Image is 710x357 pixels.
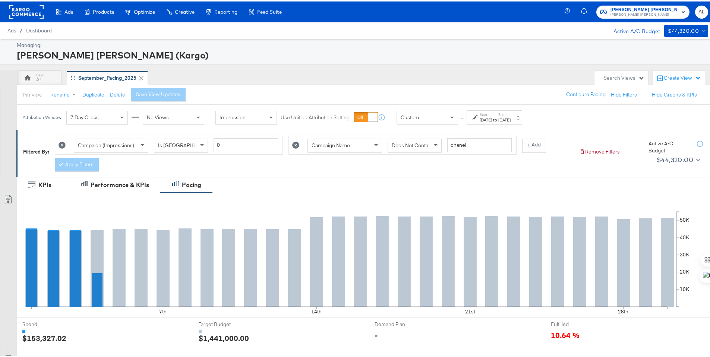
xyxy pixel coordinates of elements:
[64,7,73,13] span: Ads
[7,26,16,32] span: Ads
[611,90,637,97] button: Hide Filters
[199,319,255,326] span: Target Budget
[311,307,322,313] text: 14th
[281,113,351,120] label: Use Unified Attribution Setting:
[551,328,580,338] span: 10.64 %
[214,137,278,151] input: Enter a number
[71,74,75,78] div: Drag to reorder tab
[257,7,282,13] span: Feed Suite
[45,87,84,100] button: Rename
[680,215,690,222] text: 50K
[312,140,350,147] span: Campaign Name
[26,26,52,32] a: Dashboard
[16,26,26,32] span: /
[579,147,620,154] button: Remove Filters
[498,111,511,116] label: End:
[36,75,42,82] div: AL
[551,319,607,326] span: Fulfilled
[134,7,155,13] span: Optimize
[618,307,628,313] text: 28th
[698,6,705,15] span: AL
[447,137,512,151] input: Enter a search term
[392,140,432,147] span: Does Not Contain
[654,152,702,164] button: $44,320.00
[220,113,246,119] span: Impression
[182,179,201,188] div: Pacing
[22,113,63,119] div: Attribution Window:
[649,139,690,152] div: Active A/C Budget
[159,307,167,313] text: 7th
[70,113,99,119] span: 7 Day Clicks
[610,10,678,16] span: [PERSON_NAME] [PERSON_NAME]
[664,73,701,80] div: Create View
[522,137,546,151] button: + Add
[680,267,690,274] text: 20K
[375,328,378,339] div: -
[680,250,690,256] text: 30K
[38,179,51,188] div: KPIs
[664,23,708,35] button: $44,320.00
[375,319,430,326] span: Demand Plan
[604,73,644,80] div: Search Views
[17,40,706,47] div: Managing:
[158,140,215,147] span: Is [GEOGRAPHIC_DATA]
[695,4,708,17] button: AL
[680,233,690,239] text: 40K
[492,116,498,121] strong: to
[17,47,706,60] div: [PERSON_NAME] [PERSON_NAME] (Kargo)
[657,153,693,164] div: $44,320.00
[214,7,237,13] span: Reporting
[91,179,149,188] div: Performance & KPIs
[23,147,49,154] div: Filtered By:
[110,90,125,97] button: Delete
[22,91,42,97] div: This View:
[78,73,136,80] div: September_Pacing_2025
[175,7,195,13] span: Creative
[606,23,660,35] div: Active A/C Budget
[480,116,492,121] div: [DATE]
[668,25,699,34] div: $44,320.00
[147,113,169,119] span: No Views
[199,331,249,342] div: $1,441,000.00
[480,111,492,116] label: Start:
[22,319,78,326] span: Spend
[561,86,611,100] button: Configure Pacing
[465,307,475,313] text: 21st
[610,4,678,12] span: [PERSON_NAME] [PERSON_NAME] (Kargo)
[652,90,697,97] button: Hide Graphs & KPIs
[22,331,66,342] div: $153,327.02
[401,113,419,119] span: Custom
[596,4,690,17] button: [PERSON_NAME] [PERSON_NAME] (Kargo)[PERSON_NAME] [PERSON_NAME]
[78,140,134,147] span: Campaign (Impressions)
[93,7,114,13] span: Products
[82,90,104,97] button: Duplicate
[498,116,511,121] div: [DATE]
[680,284,690,291] text: 10K
[459,116,466,119] span: ↑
